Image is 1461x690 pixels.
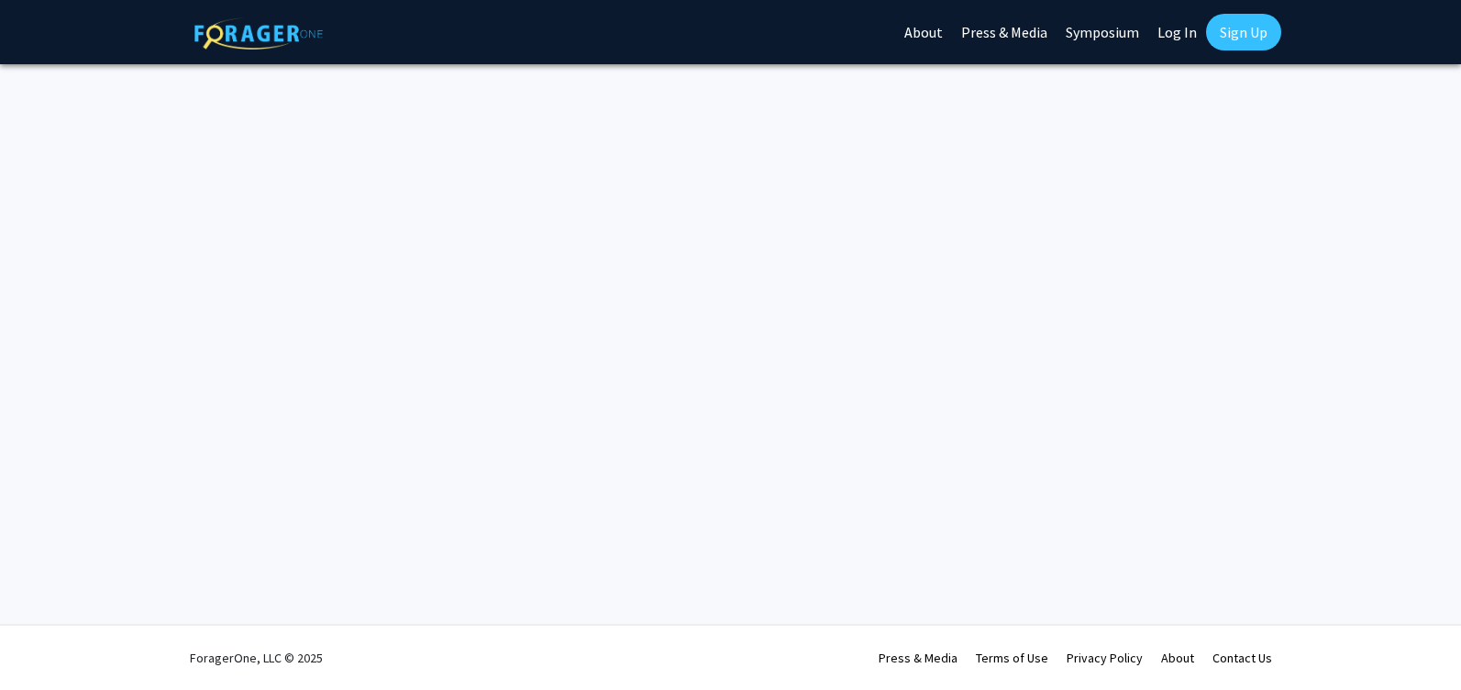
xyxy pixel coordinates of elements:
[1161,650,1194,666] a: About
[1206,14,1281,50] a: Sign Up
[879,650,957,666] a: Press & Media
[1067,650,1143,666] a: Privacy Policy
[194,17,323,50] img: ForagerOne Logo
[1212,650,1272,666] a: Contact Us
[976,650,1048,666] a: Terms of Use
[190,626,323,690] div: ForagerOne, LLC © 2025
